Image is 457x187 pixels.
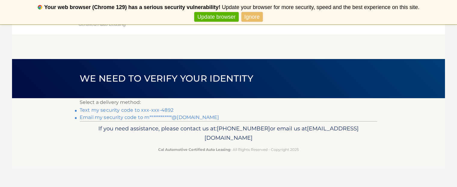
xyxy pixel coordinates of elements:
a: Update browser [194,12,238,22]
strong: Cal Automotive Certified Auto Leasing [158,147,230,152]
a: Ignore [241,12,263,22]
span: We need to verify your identity [80,73,253,84]
a: Text my security code to xxx-xxx-4892 [80,107,173,113]
p: Select a delivery method: [80,98,377,107]
p: - All Rights Reserved - Copyright 2025 [84,146,373,153]
b: Your web browser (Chrome 129) has a serious security vulnerability! [44,4,220,10]
span: Update your browser for more security, speed and the best experience on this site. [222,4,419,10]
span: [PHONE_NUMBER] [217,125,270,132]
p: If you need assistance, please contact us at: or email us at [84,124,373,143]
